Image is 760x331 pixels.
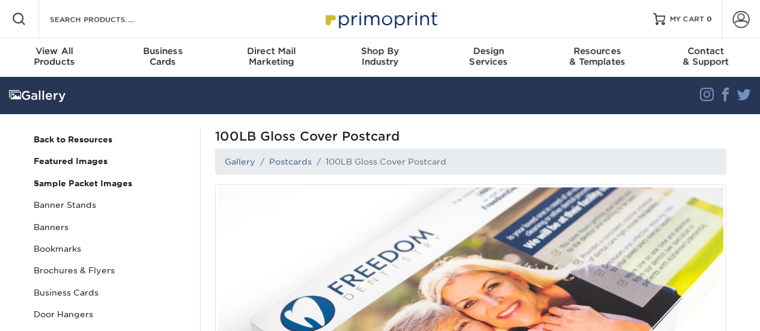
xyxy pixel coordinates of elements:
a: Bookmarks [29,238,191,260]
strong: Sample Packet Images [34,178,132,188]
a: Back to Resources [29,129,191,150]
span: MY CART [670,14,704,25]
a: BusinessCards [109,38,217,77]
div: Marketing [217,46,326,67]
div: & Support [651,46,760,67]
span: Shop By [326,46,434,56]
span: Resources [543,46,652,56]
a: Door Hangers [29,303,191,325]
a: Business Cards [29,282,191,303]
span: 100LB Gloss Cover Postcard [215,129,726,144]
div: Industry [326,46,434,67]
div: Cards [109,46,217,67]
a: Banners [29,216,191,238]
a: Postcards [269,157,312,166]
strong: Featured Images [34,156,108,166]
a: Contact& Support [651,38,760,77]
a: Featured Images [29,150,191,172]
li: 100LB Gloss Cover Postcard [312,156,446,168]
span: Design [434,46,543,56]
a: Resources& Templates [543,38,652,77]
span: Contact [651,46,760,56]
span: Business [109,46,217,56]
a: Gallery [225,157,255,166]
a: Direct MailMarketing [217,38,326,77]
a: Shop ByIndustry [326,38,434,77]
a: DesignServices [434,38,543,77]
a: Brochures & Flyers [29,260,191,281]
a: Sample Packet Images [29,172,191,194]
span: Direct Mail [217,46,326,56]
div: Services [434,46,543,67]
div: & Templates [543,46,652,67]
span: 0 [707,15,712,23]
img: Primoprint [320,6,440,32]
input: SEARCH PRODUCTS..... [49,12,166,26]
a: Banner Stands [29,194,191,216]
